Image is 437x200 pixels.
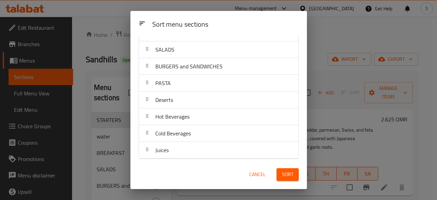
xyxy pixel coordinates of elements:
[246,168,268,181] button: Cancel
[155,95,173,105] span: Deserts
[155,61,223,71] span: BURGERS and SANDWICHES
[139,142,298,159] div: Juices
[155,145,169,155] span: Juices
[282,170,293,179] span: Sort
[277,168,299,181] button: Sort
[139,58,298,75] div: BURGERS and SANDWICHES
[155,44,174,55] span: SALADS
[139,125,298,142] div: Cold Beverages
[249,170,266,179] span: Cancel
[139,75,298,92] div: PASTA
[150,17,301,32] div: Sort menu sections
[139,41,298,58] div: SALADS
[139,108,298,125] div: Hot Beverages
[155,111,189,122] span: Hot Beverages
[155,78,171,88] span: PASTA
[155,128,191,138] span: Cold Beverages
[139,92,298,108] div: Deserts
